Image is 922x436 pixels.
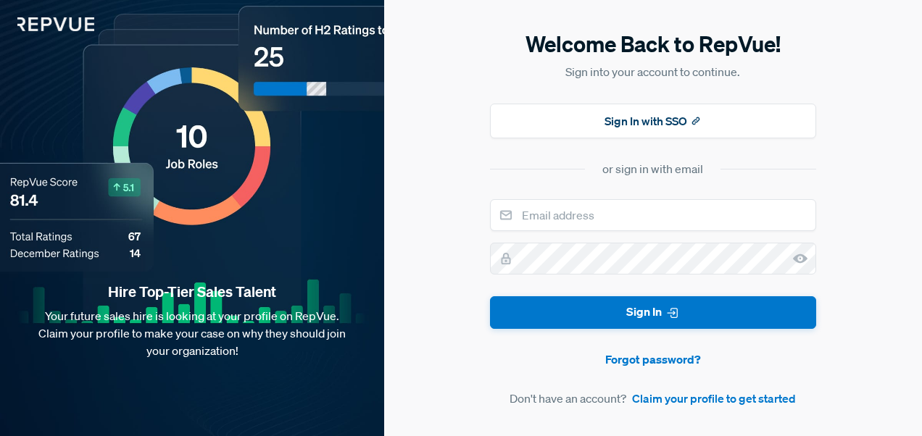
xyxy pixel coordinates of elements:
p: Sign into your account to continue. [490,63,816,80]
p: Your future sales hire is looking at your profile on RepVue. Claim your profile to make your case... [23,307,361,359]
a: Forgot password? [490,351,816,368]
strong: Hire Top-Tier Sales Talent [23,282,361,301]
button: Sign In with SSO [490,104,816,138]
input: Email address [490,199,816,231]
h5: Welcome Back to RepVue! [490,29,816,59]
button: Sign In [490,296,816,329]
div: or sign in with email [602,160,703,177]
article: Don't have an account? [490,390,816,407]
a: Claim your profile to get started [632,390,796,407]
